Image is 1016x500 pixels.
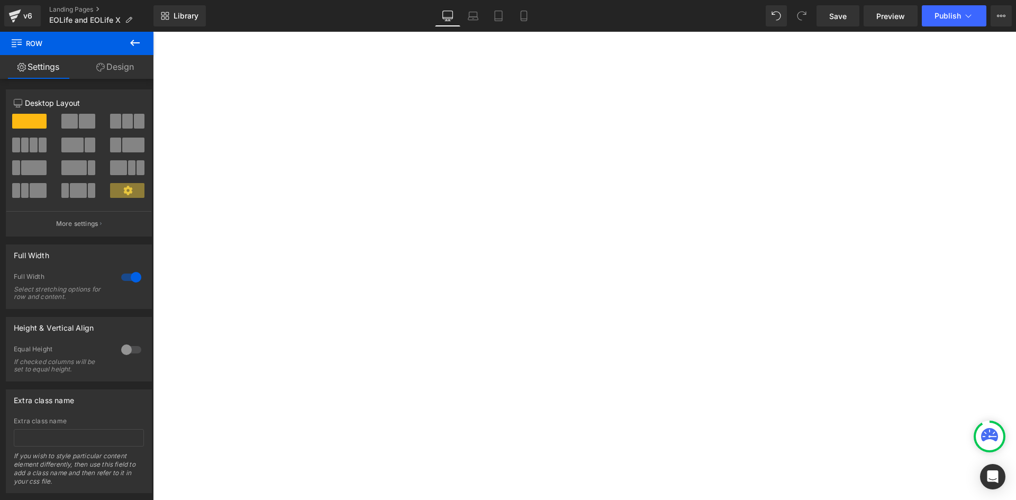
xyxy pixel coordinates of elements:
[14,452,144,493] div: If you wish to style particular content element differently, then use this field to add a class n...
[876,11,905,22] span: Preview
[14,317,94,332] div: Height & Vertical Align
[991,5,1012,26] button: More
[864,5,918,26] a: Preview
[14,345,111,356] div: Equal Height
[11,32,116,55] span: Row
[49,5,153,14] a: Landing Pages
[56,219,98,229] p: More settings
[14,272,111,284] div: Full Width
[511,5,537,26] a: Mobile
[935,12,961,20] span: Publish
[435,5,460,26] a: Desktop
[21,9,34,23] div: v6
[49,16,121,24] span: EOLife and EOLife X
[14,390,74,405] div: Extra class name
[14,417,144,425] div: Extra class name
[14,358,109,373] div: If checked columns will be set to equal height.
[766,5,787,26] button: Undo
[980,464,1005,489] div: Open Intercom Messenger
[6,211,151,236] button: More settings
[77,55,153,79] a: Design
[922,5,986,26] button: Publish
[14,286,109,301] div: Select stretching options for row and content.
[174,11,198,21] span: Library
[791,5,812,26] button: Redo
[14,245,49,260] div: Full Width
[14,97,144,108] p: Desktop Layout
[829,11,847,22] span: Save
[460,5,486,26] a: Laptop
[153,5,206,26] a: New Library
[4,5,41,26] a: v6
[486,5,511,26] a: Tablet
